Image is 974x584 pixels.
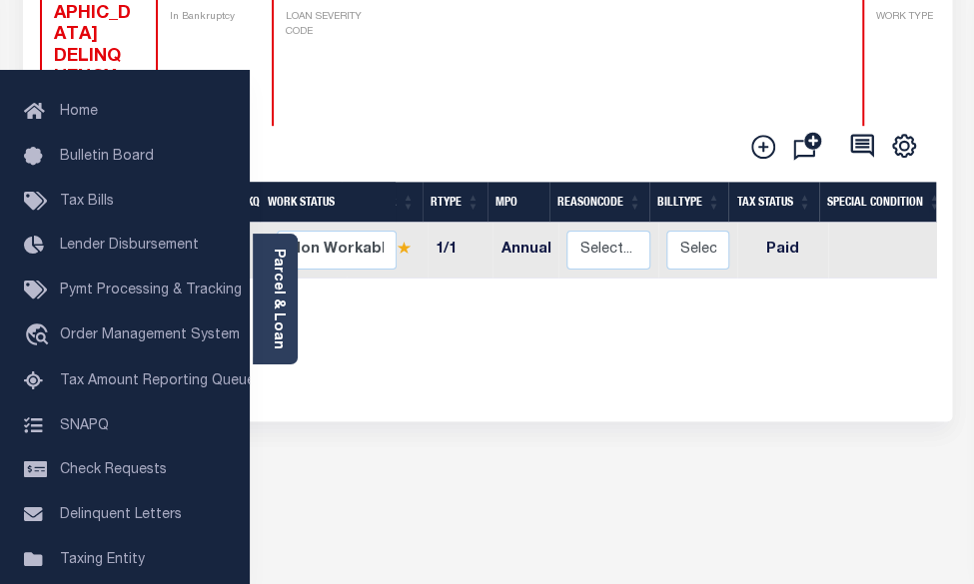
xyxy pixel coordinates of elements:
td: 1/1 [428,223,492,279]
span: SNAPQ [60,418,109,432]
span: Taxing Entity [60,553,145,567]
a: Parcel & Loan [271,249,285,349]
th: Work Status [260,182,396,223]
th: Special Condition: activate to sort column ascending [819,182,949,223]
span: Tax Bills [60,195,114,209]
th: BillType: activate to sort column ascending [649,182,728,223]
p: LOAN SEVERITY CODE [286,10,374,40]
span: Order Management System [60,328,240,342]
span: Delinquent Letters [60,508,182,522]
span: Home [60,105,98,119]
span: Bulletin Board [60,150,154,164]
th: MPO [487,182,549,223]
th: RType: activate to sort column ascending [423,182,487,223]
span: Lender Disbursement [60,239,199,253]
span: Pymt Processing & Tracking [60,284,242,297]
span: Check Requests [60,463,167,477]
td: Paid [737,223,828,279]
p: In Bankruptcy [170,10,248,25]
th: Tax Status: activate to sort column ascending [728,182,819,223]
td: Annual [492,223,558,279]
th: ReasonCode: activate to sort column ascending [549,182,649,223]
span: Tax Amount Reporting Queue [60,374,255,388]
img: Star.svg [397,242,411,255]
p: WORK TYPE [876,10,954,25]
i: travel_explore [24,323,56,349]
